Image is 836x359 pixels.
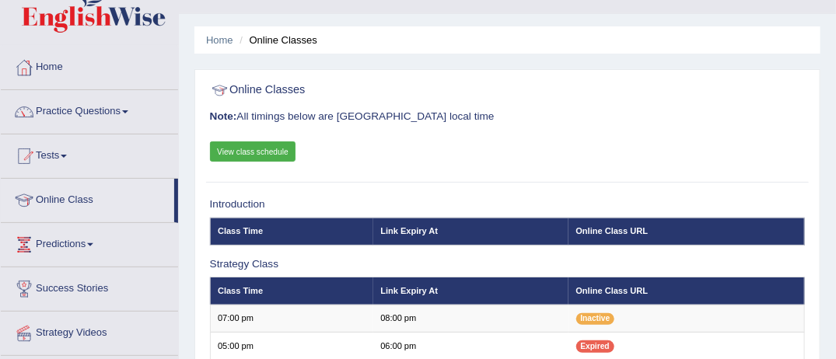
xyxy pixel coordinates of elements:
a: Success Stories [1,267,178,306]
td: 07:00 pm [210,305,373,332]
a: Home [1,46,178,85]
h3: Introduction [210,199,806,211]
h2: Online Classes [210,81,579,101]
a: Strategy Videos [1,312,178,350]
th: Link Expiry At [373,218,568,245]
th: Class Time [210,277,373,305]
a: View class schedule [210,141,296,162]
h3: All timings below are [GEOGRAPHIC_DATA] local time [210,111,806,123]
span: Expired [576,340,614,352]
th: Link Expiry At [373,277,568,305]
th: Online Class URL [568,277,805,305]
td: 08:00 pm [373,305,568,332]
a: Practice Questions [1,90,178,129]
th: Online Class URL [568,218,805,245]
h3: Strategy Class [210,259,806,270]
span: Inactive [576,313,615,325]
a: Predictions [1,223,178,262]
th: Class Time [210,218,373,245]
a: Online Class [1,179,174,218]
a: Tests [1,134,178,173]
b: Note: [210,110,237,122]
li: Online Classes [236,33,317,47]
a: Home [206,34,233,46]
